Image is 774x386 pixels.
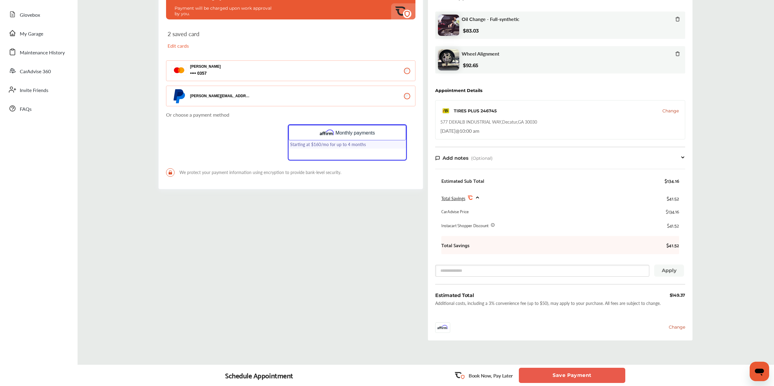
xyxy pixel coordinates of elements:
span: FAQs [20,105,32,113]
p: Book Now, Pay Later [469,372,513,379]
img: oil-change-thumb.jpg [438,15,459,36]
span: Glovebox [20,11,40,19]
span: Wheel Alignment [462,51,499,56]
label: Starting at $160/mo for up to 4 months [289,140,406,149]
span: My Garage [20,30,43,38]
span: CarAdvise 360 [20,68,51,76]
div: 2 saved card [168,30,286,54]
p: [PERSON_NAME][EMAIL_ADDRESS][DOMAIN_NAME] [190,94,251,98]
p: 0357 [190,70,196,76]
p: Edit cards [168,42,286,49]
span: 10:00 am [460,127,479,134]
p: [PERSON_NAME] [190,64,251,69]
button: Monthly payments [289,125,406,140]
button: Apply [654,265,684,277]
iframe: PayPal [166,124,283,159]
p: Or choose a payment method [166,111,415,118]
span: Total Savings [441,195,465,201]
iframe: Button to launch messaging window [750,362,769,381]
a: CarAdvise 360 [5,63,71,79]
div: $41.52 [667,222,679,228]
div: Estimated Total [435,292,474,299]
div: $134.16 [666,208,679,214]
div: $134.16 [665,178,679,184]
div: Instacart Shopper Discount [441,222,488,228]
a: Glovebox [5,6,71,22]
div: $149.37 [670,292,685,299]
span: 0357 [190,70,251,76]
img: wheel-alignment-thumb.jpg [438,49,459,70]
div: TIRES PLUS 246745 [454,108,497,114]
img: logo-tires-plus.png [440,105,451,116]
span: (Optional) [471,155,493,161]
button: [PERSON_NAME] 0357 0357 [166,60,415,81]
div: CarAdvise Price [441,208,469,214]
img: note-icon.db9493fa.svg [435,155,440,161]
span: Invite Friends [20,87,48,94]
a: My Garage [5,25,71,41]
div: $41.52 [667,194,679,202]
b: $83.03 [463,28,479,34]
div: Appointment Details [435,88,482,93]
span: Maintenance History [20,49,65,57]
span: We protect your payment information using encryption to provide bank-level security. [166,168,415,177]
span: @ [456,127,460,134]
img: Affirm_Logo.726b9251.svg [320,129,334,136]
b: $92.65 [463,63,478,68]
div: Schedule Appointment [225,371,293,380]
img: affirm.svg [435,322,450,333]
a: FAQs [5,101,71,116]
img: LockIcon.bb451512.svg [166,168,175,177]
span: Change [669,324,685,330]
button: Save Payment [519,368,625,383]
a: Invite Friends [5,82,71,97]
b: Total Savings [441,242,470,248]
span: Add notes [443,155,469,161]
button: Change [662,108,679,114]
button: [PERSON_NAME][EMAIL_ADDRESS][DOMAIN_NAME] [166,86,415,106]
span: Oil Change - Full-synthetic [462,16,519,22]
div: 577 DEKALB INDUSTRIAL WAY , Decatur , GA 30030 [440,119,537,125]
span: [DATE] [440,127,456,134]
div: Additional costs, including a 3% convenience fee (up to $50), may apply to your purchase. All fee... [435,300,661,306]
a: Maintenance History [5,44,71,60]
b: $41.52 [661,242,679,248]
p: Payment will be charged upon work approval by you. [175,5,275,16]
div: Estimated Sub Total [441,178,484,184]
